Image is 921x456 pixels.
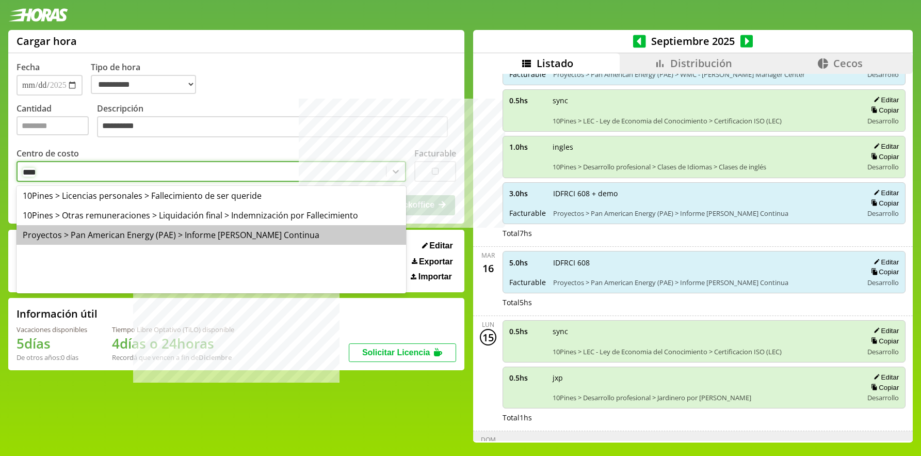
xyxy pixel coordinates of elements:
h1: 5 días [17,334,87,353]
span: Desarrollo [867,162,899,171]
span: sync [553,326,855,336]
span: Proyectos > Pan American Energy (PAE) > WMC - [PERSON_NAME] Manager Center [553,70,855,79]
span: Solicitar Licencia [362,348,430,357]
textarea: Descripción [97,116,448,138]
button: Copiar [868,106,899,115]
div: 10Pines > Otras remuneraciones > Liquidación final > Indemnización por Fallecimiento [17,206,406,225]
span: 10Pines > LEC - Ley de Economia del Conocimiento > Certificacion ISO (LEC) [553,347,855,356]
span: 3.0 hs [509,188,546,198]
span: ingles [553,142,855,152]
span: 0.5 hs [509,373,545,383]
div: 10Pines > Licencias personales > Fallecimiento de ser queride [17,186,406,206]
span: Desarrollo [867,70,899,79]
span: Cecos [833,56,863,70]
span: Septiembre 2025 [646,34,740,48]
span: Distribución [670,56,732,70]
span: 10Pines > Desarrollo profesional > Jardinero por [PERSON_NAME] [553,393,855,402]
div: Total 1 hs [503,413,906,422]
span: IDFRCI 608 [553,258,855,268]
span: 5.0 hs [509,258,546,268]
label: Tipo de hora [91,61,204,96]
span: Importar [418,272,452,281]
span: Facturable [509,69,546,79]
span: Desarrollo [867,393,899,402]
label: Cantidad [17,103,97,140]
button: Editar [870,258,899,266]
span: 0.5 hs [509,326,545,336]
span: Proyectos > Pan American Energy (PAE) > Informe [PERSON_NAME] Continua [553,278,855,287]
span: 10Pines > Desarrollo profesional > Clases de Idiomas > Clases de inglés [553,162,855,171]
button: Editar [870,96,899,104]
div: Total 7 hs [503,228,906,238]
button: Copiar [868,383,899,392]
button: Copiar [868,337,899,345]
span: Desarrollo [867,116,899,125]
label: Facturable [414,148,456,159]
span: jxp [553,373,855,383]
button: Editar [870,142,899,151]
span: IDFRCI 608 + demo [553,188,855,198]
span: Desarrollo [867,209,899,218]
h1: Cargar hora [17,34,77,48]
div: Total 5 hs [503,297,906,307]
span: Proyectos > Pan American Energy (PAE) > Informe [PERSON_NAME] Continua [553,209,855,218]
span: 1.0 hs [509,142,545,152]
button: Copiar [868,199,899,208]
button: Editar [870,326,899,335]
span: Exportar [419,257,453,266]
h2: Información útil [17,307,98,321]
span: Editar [429,241,453,250]
span: Desarrollo [867,278,899,287]
div: mar [481,251,495,260]
b: Diciembre [199,353,232,362]
span: Listado [537,56,573,70]
button: Exportar [409,257,456,267]
span: sync [553,96,855,105]
button: Editar [419,241,456,251]
div: scrollable content [473,74,913,441]
div: Proyectos > Pan American Energy (PAE) > Informe [PERSON_NAME] Continua [17,225,406,245]
button: Editar [870,373,899,382]
div: Vacaciones disponibles [17,325,87,334]
div: De otros años: 0 días [17,353,87,362]
div: 15 [480,329,496,345]
img: logotipo [8,8,68,22]
label: Descripción [97,103,456,140]
div: dom [481,435,496,444]
button: Editar [870,188,899,197]
button: Copiar [868,268,899,276]
label: Centro de costo [17,148,79,159]
span: 0.5 hs [509,96,545,105]
div: lun [482,320,494,329]
button: Copiar [868,152,899,161]
input: Cantidad [17,116,89,135]
div: Recordá que vencen a fin de [112,353,234,362]
h1: 4 días o 24 horas [112,334,234,353]
select: Tipo de hora [91,75,196,94]
span: Facturable [509,277,546,287]
span: Facturable [509,208,546,218]
div: Tiempo Libre Optativo (TiLO) disponible [112,325,234,334]
span: Desarrollo [867,347,899,356]
button: Solicitar Licencia [349,343,456,362]
div: 16 [480,260,496,276]
span: 10Pines > LEC - Ley de Economia del Conocimiento > Certificacion ISO (LEC) [553,116,855,125]
label: Fecha [17,61,40,73]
